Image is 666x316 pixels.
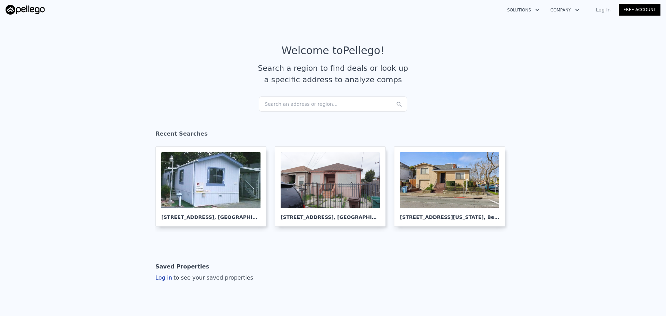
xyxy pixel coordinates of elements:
div: Search an address or region... [259,96,407,112]
button: Company [545,4,585,16]
a: [STREET_ADDRESS][US_STATE], Berkeley [394,146,511,227]
a: Free Account [619,4,660,16]
div: [STREET_ADDRESS][US_STATE] , Berkeley [400,208,499,221]
div: [STREET_ADDRESS] , [GEOGRAPHIC_DATA] [161,208,261,221]
a: [STREET_ADDRESS], [GEOGRAPHIC_DATA] [155,146,272,227]
div: Welcome to Pellego ! [282,44,385,57]
button: Solutions [502,4,545,16]
div: Saved Properties [155,260,209,274]
a: Log In [588,6,619,13]
a: [STREET_ADDRESS], [GEOGRAPHIC_DATA] [275,146,391,227]
span: to see your saved properties [172,274,253,281]
div: Recent Searches [155,124,511,146]
img: Pellego [6,5,45,15]
div: Log in [155,274,253,282]
div: [STREET_ADDRESS] , [GEOGRAPHIC_DATA] [281,208,380,221]
div: Search a region to find deals or look up a specific address to analyze comps [255,62,411,85]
